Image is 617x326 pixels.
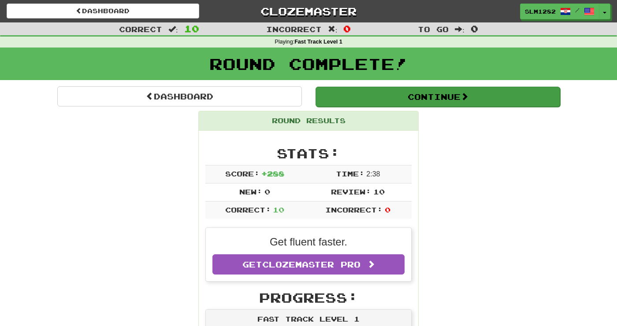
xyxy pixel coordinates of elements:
span: 0 [385,205,390,214]
span: Clozemaster Pro [262,260,361,269]
span: 10 [273,205,284,214]
span: 10 [184,23,199,34]
span: To go [418,25,449,33]
span: Review: [331,187,371,196]
h2: Progress: [205,290,412,305]
strong: Fast Track Level 1 [294,39,342,45]
span: + 288 [261,169,284,178]
span: Correct [119,25,162,33]
span: 0 [471,23,478,34]
span: 0 [264,187,270,196]
span: Incorrect [266,25,322,33]
span: slm1282 [525,7,556,15]
a: GetClozemaster Pro [212,254,405,275]
span: 0 [343,23,351,34]
p: Get fluent faster. [212,234,405,249]
button: Continue [316,87,560,107]
span: Correct: [225,205,271,214]
span: : [455,26,465,33]
span: Score: [225,169,260,178]
span: New: [239,187,262,196]
span: : [168,26,178,33]
span: Time: [336,169,364,178]
a: Dashboard [57,86,302,106]
h2: Stats: [205,146,412,161]
h1: Round Complete! [3,55,614,73]
span: Incorrect: [325,205,383,214]
span: 10 [373,187,385,196]
div: Round Results [199,111,418,131]
a: Dashboard [7,4,199,18]
span: 2 : 38 [366,170,380,178]
a: slm1282 / [520,4,599,19]
span: / [575,7,580,13]
a: Clozemaster [212,4,405,19]
span: : [328,26,338,33]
